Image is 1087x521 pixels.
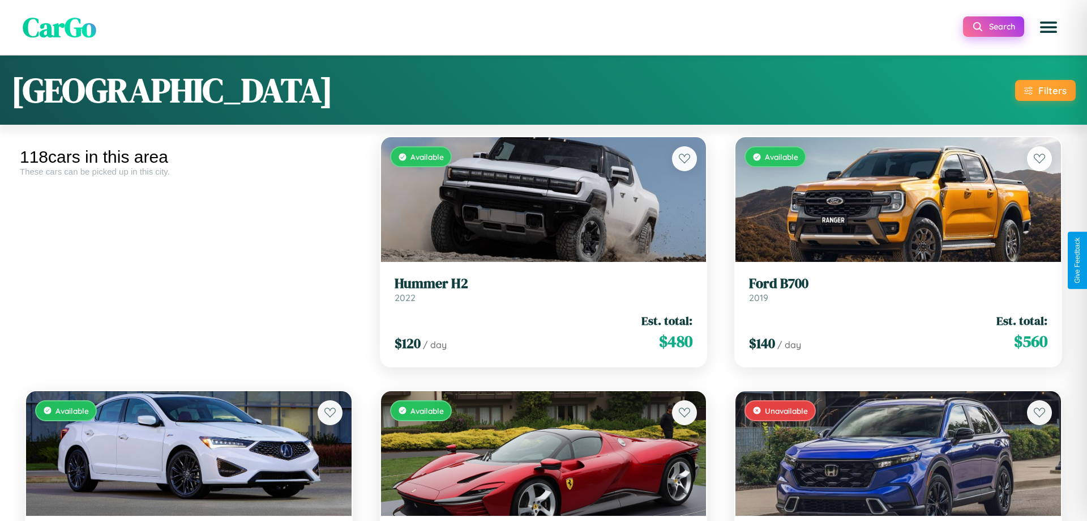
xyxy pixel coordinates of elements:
span: CarGo [23,9,96,46]
h1: [GEOGRAPHIC_DATA] [11,67,333,113]
span: / day [777,339,801,350]
span: Search [989,22,1015,32]
a: Hummer H22022 [395,276,693,303]
span: Est. total: [641,312,692,329]
span: $ 560 [1014,330,1047,353]
button: Search [963,16,1024,37]
span: Available [765,152,798,162]
a: Ford B7002019 [749,276,1047,303]
span: $ 120 [395,334,421,353]
span: Available [410,406,444,416]
div: 118 cars in this area [20,147,358,167]
span: 2019 [749,292,768,303]
button: Open menu [1033,11,1064,43]
h3: Ford B700 [749,276,1047,292]
span: $ 140 [749,334,775,353]
div: Give Feedback [1073,238,1081,283]
h3: Hummer H2 [395,276,693,292]
span: Available [410,152,444,162]
span: 2022 [395,292,416,303]
span: / day [423,339,447,350]
div: Filters [1038,84,1067,96]
span: Unavailable [765,406,808,416]
span: Available [55,406,89,416]
span: $ 480 [659,330,692,353]
div: These cars can be picked up in this city. [20,167,358,176]
button: Filters [1015,80,1076,101]
span: Est. total: [996,312,1047,329]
